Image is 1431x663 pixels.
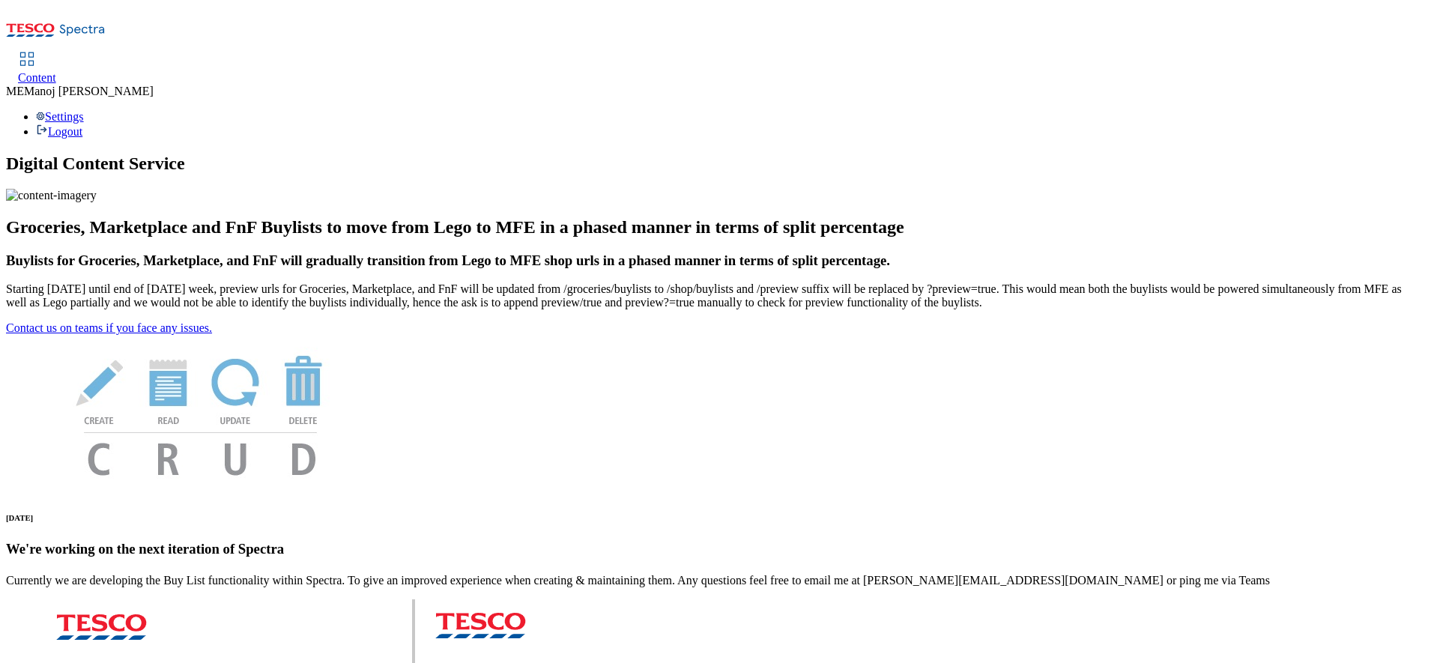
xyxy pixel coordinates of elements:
h2: Groceries, Marketplace and FnF Buylists to move from Lego to MFE in a phased manner in terms of s... [6,217,1425,237]
a: Contact us on teams if you face any issues. [6,321,212,334]
a: Settings [36,110,84,123]
h1: Digital Content Service [6,154,1425,174]
img: News Image [6,335,396,491]
h6: [DATE] [6,513,1425,522]
span: Manoj [PERSON_NAME] [24,85,154,97]
a: Content [18,53,56,85]
p: Starting [DATE] until end of [DATE] week, preview urls for Groceries, Marketplace, and FnF will b... [6,282,1425,309]
img: content-imagery [6,189,97,202]
p: Currently we are developing the Buy List functionality within Spectra. To give an improved experi... [6,574,1425,587]
h3: We're working on the next iteration of Spectra [6,541,1425,557]
span: ME [6,85,24,97]
span: Content [18,71,56,84]
a: Logout [36,125,82,138]
h3: Buylists for Groceries, Marketplace, and FnF will gradually transition from Lego to MFE shop urls... [6,252,1425,269]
